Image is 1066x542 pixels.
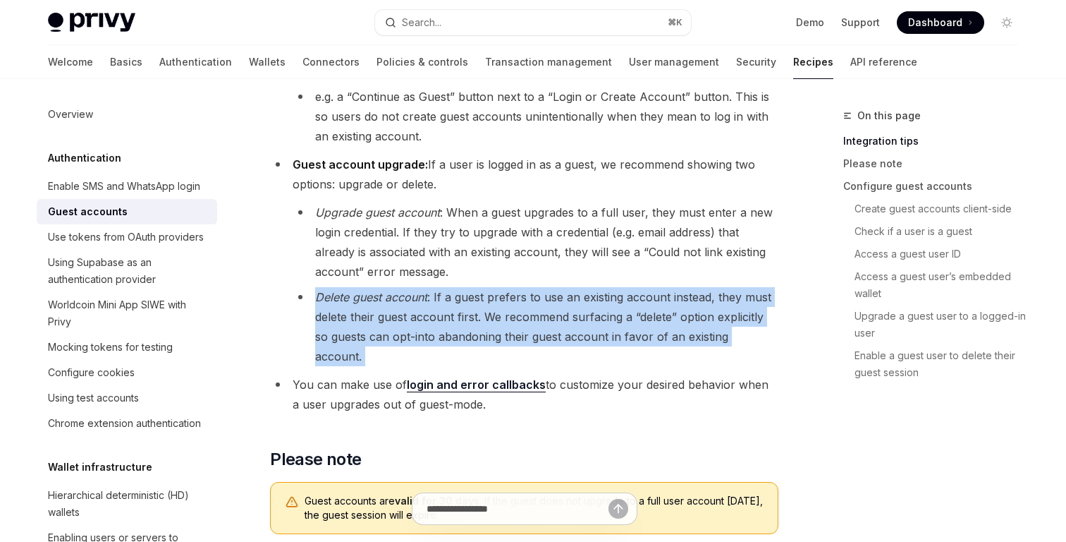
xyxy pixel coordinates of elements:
a: Use tokens from OAuth providers [37,224,217,250]
span: ⌘ K [668,17,682,28]
div: Worldcoin Mini App SIWE with Privy [48,296,209,330]
a: Integration tips [843,130,1029,152]
a: Create guest accounts client-side [843,198,1029,220]
a: Authentication [159,45,232,79]
li: You can make use of to customize your desired behavior when a user upgrades out of guest-mode. [270,375,778,414]
strong: Guest account upgrade: [293,157,428,171]
span: Dashboard [908,16,962,30]
a: Guest accounts [37,199,217,224]
span: On this page [857,107,921,124]
a: Dashboard [897,11,984,34]
a: login and error callbacks [407,378,546,392]
div: Using test accounts [48,390,139,406]
div: Guest accounts [48,203,128,220]
a: Hierarchical deterministic (HD) wallets [37,483,217,525]
div: Chrome extension authentication [48,415,201,432]
a: Check if a user is a guest [843,220,1029,243]
button: Open search [375,10,691,35]
a: Connectors [302,45,360,79]
div: Using Supabase as an authentication provider [48,254,209,288]
button: Toggle dark mode [995,11,1018,34]
div: Hierarchical deterministic (HD) wallets [48,487,209,521]
button: Send message [608,499,628,519]
img: light logo [48,13,135,32]
div: Search... [402,14,441,31]
a: Enable SMS and WhatsApp login [37,174,217,199]
a: User management [629,45,719,79]
a: Configure cookies [37,360,217,385]
li: : When a guest upgrades to a full user, they must enter a new login credential. If they try to up... [293,203,778,282]
a: Upgrade a guest user to a logged-in user [843,305,1029,344]
a: Please note [843,152,1029,175]
input: Ask a question... [427,493,608,524]
div: Configure cookies [48,364,135,381]
em: Delete guest account [315,290,427,304]
a: Basics [110,45,142,79]
a: Recipes [793,45,833,79]
a: Security [736,45,776,79]
a: Chrome extension authentication [37,411,217,436]
h5: Wallet infrastructure [48,459,152,476]
a: Mocking tokens for testing [37,335,217,360]
a: Using Supabase as an authentication provider [37,250,217,292]
a: Transaction management [485,45,612,79]
a: Worldcoin Mini App SIWE with Privy [37,292,217,335]
a: Support [841,16,880,30]
a: Enable a guest user to delete their guest session [843,344,1029,384]
li: If a user is not logged in at all (via guest or normal user account), we recommend showing guest ... [270,19,778,146]
a: Wallets [249,45,286,79]
li: e.g. a “Continue as Guest” button next to a “Login or Create Account” button. This is so users do... [293,87,778,146]
a: Overview [37,102,217,127]
div: Overview [48,106,93,123]
div: Mocking tokens for testing [48,339,173,356]
li: If a user is logged in as a guest, we recommend showing two options: upgrade or delete. [270,155,778,366]
a: Access a guest user ID [843,243,1029,265]
h5: Authentication [48,150,121,167]
a: Using test accounts [37,385,217,411]
li: : If a guest prefers to use an existing account instead, they must delete their guest account fir... [293,287,778,366]
a: API reference [850,45,917,79]
em: Upgrade guest account [315,205,440,219]
span: Please note [270,448,361,471]
a: Access a guest user’s embedded wallet [843,265,1029,305]
a: Welcome [48,45,93,79]
div: Enable SMS and WhatsApp login [48,178,200,195]
a: Policies & controls [376,45,468,79]
div: Use tokens from OAuth providers [48,229,204,246]
a: Configure guest accounts [843,175,1029,198]
a: Demo [796,16,824,30]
